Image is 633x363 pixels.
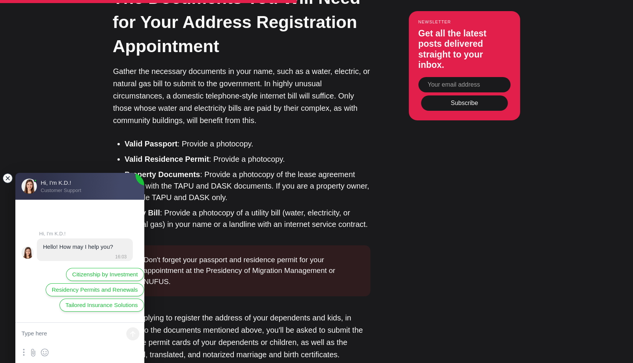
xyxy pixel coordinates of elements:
p: Gather the necessary documents in your name, such as a water, electric, or natural gas bill to su... [113,65,370,126]
span: Citizenship by Investment [72,270,138,279]
span: Residency Permits and Renewals [52,286,138,294]
strong: Valid Passport [125,140,178,148]
span: Tailored Insurance Solutions [66,301,138,309]
jdiv: Hi, I'm K.D.! [39,231,139,237]
p: When applying to register the address of your dependents and kids, in addition to the documents m... [113,312,370,361]
li: : Provide a photocopy of a utility bill (water, electricity, or natural gas) in your name or a la... [125,207,370,230]
div: Don't forget your passport and residence permit for your appointment at the Presidency of Migrati... [144,255,358,287]
jdiv: Hello! How may I help you? [43,243,113,250]
li: : Provide a photocopy. [125,153,370,165]
h3: Get all the latest posts delivered straight to your inbox. [418,28,511,71]
button: Subscribe [421,95,508,110]
jdiv: Hi, I'm K.D.! [21,246,34,259]
li: : Provide a photocopy of the lease agreement along with the TAPU and DASK documents. If you are a... [125,169,370,203]
li: : Provide a photocopy. [125,138,370,149]
strong: Valid Residence Permit [125,155,209,163]
jdiv: 13.08.25 16:03:21 [37,238,133,261]
strong: Property Documents [125,170,200,179]
input: Your email address [418,77,511,92]
small: Newsletter [418,19,511,24]
jdiv: 16:03 [113,254,127,260]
